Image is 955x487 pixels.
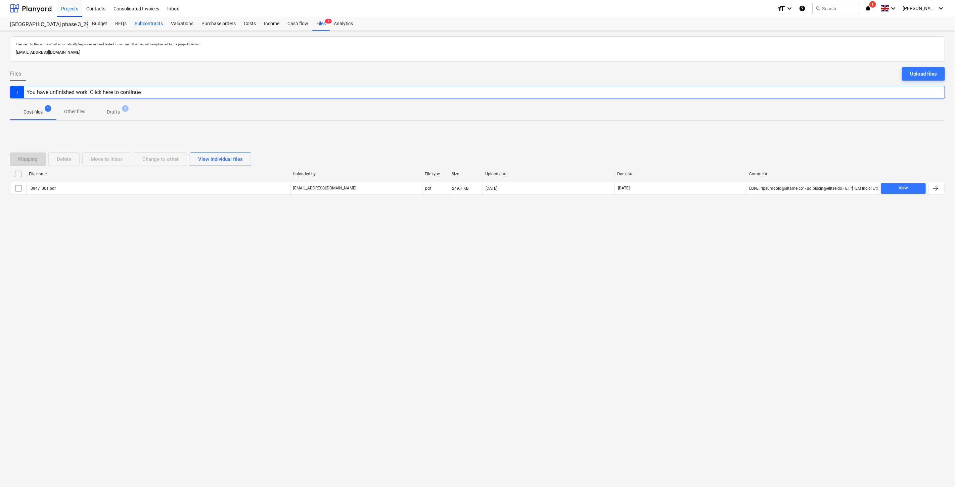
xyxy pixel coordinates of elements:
[486,186,497,191] div: [DATE]
[107,108,120,116] p: Drafts
[16,49,939,56] p: [EMAIL_ADDRESS][DOMAIN_NAME]
[283,17,312,31] a: Cash flow
[899,184,908,192] div: View
[902,67,945,81] button: Upload files
[10,70,21,78] span: Files
[30,186,56,191] div: 0947_001.pdf
[312,17,330,31] a: Files1
[111,17,131,31] a: RFQs
[88,17,111,31] a: Budget
[785,4,793,12] i: keyboard_arrow_down
[198,155,243,164] div: View individual files
[865,4,871,12] i: notifications
[167,17,197,31] a: Valuations
[10,21,80,28] div: [GEOGRAPHIC_DATA] phase 3_2901993/2901994/2901995
[452,186,468,191] div: 249.7 KB
[45,105,51,112] span: 1
[815,6,821,11] span: search
[881,183,926,194] button: View
[452,172,480,176] div: Size
[16,42,939,46] p: Files sent to this address will automatically be processed and tested for viruses. The files will...
[812,3,859,14] button: Search
[903,6,936,11] span: [PERSON_NAME]
[325,19,332,24] span: 1
[330,17,357,31] a: Analytics
[749,172,876,176] div: Comment
[197,17,240,31] a: Purchase orders
[425,172,446,176] div: File type
[617,172,744,176] div: Due date
[27,89,141,95] div: You have unfinished work. Click here to continue
[312,17,330,31] div: Files
[131,17,167,31] a: Subcontracts
[889,4,897,12] i: keyboard_arrow_down
[485,172,612,176] div: Upload date
[425,186,431,191] div: pdf
[190,152,251,166] button: View individual files
[869,1,876,8] span: 1
[777,4,785,12] i: format_size
[799,4,806,12] i: Knowledge base
[293,185,356,191] p: [EMAIL_ADDRESS][DOMAIN_NAME]
[24,108,43,116] p: Cost files
[240,17,260,31] a: Costs
[937,4,945,12] i: keyboard_arrow_down
[618,185,631,191] span: [DATE]
[260,17,283,31] a: Income
[910,70,937,78] div: Upload files
[29,172,287,176] div: File name
[64,108,85,115] p: Other files
[122,105,129,112] span: 1
[293,172,419,176] div: Uploaded by
[921,455,955,487] iframe: Chat Widget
